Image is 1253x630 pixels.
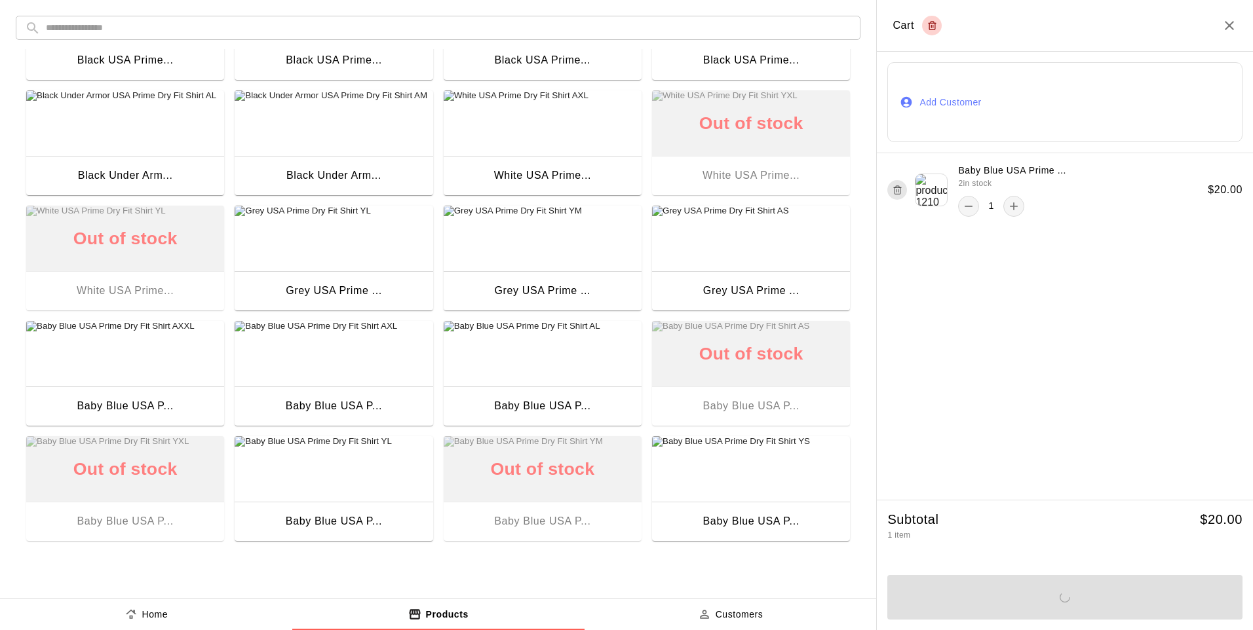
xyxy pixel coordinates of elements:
img: White USA Prime Dry Fit Shirt AXL [444,90,642,156]
img: Black Under Armor USA Prime Dry Fit Shirt AL [26,90,224,156]
div: Black USA Prime... [77,52,174,69]
img: Baby Blue USA Prime Dry Fit Shirt AXXL [26,321,224,386]
button: Baby Blue USA Prime Dry Fit Shirt AXLBaby Blue USA P... [235,321,433,428]
p: Products [426,608,469,621]
button: Add Customer [887,62,1243,141]
div: Cart [893,16,942,35]
img: Baby Blue USA Prime Dry Fit Shirt YS [652,436,850,502]
p: Baby Blue USA Prime ... [958,164,1066,177]
div: Black Under Arm... [78,167,173,184]
img: Grey USA Prime Dry Fit Shirt AS [652,206,850,271]
button: remove [958,196,979,217]
div: Black USA Prime... [703,52,800,69]
div: Grey USA Prime ... [703,282,800,299]
button: Close [1222,18,1237,33]
button: add [1003,196,1024,217]
button: Grey USA Prime Dry Fit Shirt YLGrey USA Prime ... [235,206,433,313]
img: product 1210 [915,174,948,206]
img: Baby Blue USA Prime Dry Fit Shirt AXL [235,321,433,386]
img: Grey USA Prime Dry Fit Shirt YL [235,206,433,271]
div: Baby Blue USA P... [286,398,382,415]
div: Grey USA Prime ... [495,282,591,299]
div: Grey USA Prime ... [286,282,382,299]
button: Grey USA Prime Dry Fit Shirt ASGrey USA Prime ... [652,206,850,313]
p: 1 [988,199,993,213]
img: Grey USA Prime Dry Fit Shirt YM [444,206,642,271]
h5: $ 20.00 [1200,511,1243,528]
button: Baby Blue USA Prime Dry Fit Shirt ALBaby Blue USA P... [444,321,642,428]
span: 2 in stock [958,177,992,191]
button: Baby Blue USA Prime Dry Fit Shirt YSBaby Blue USA P... [652,436,850,544]
button: Black Under Armor USA Prime Dry Fit Shirt ALBlack Under Arm... [26,90,224,198]
p: Home [142,608,168,621]
div: Black Under Arm... [286,167,381,184]
div: Black USA Prime... [495,52,591,69]
img: Baby Blue USA Prime Dry Fit Shirt AL [444,321,642,386]
div: Baby Blue USA P... [703,513,800,530]
img: Baby Blue USA Prime Dry Fit Shirt YL [235,436,433,502]
h6: $ 20.00 [1208,181,1243,198]
p: Customers [716,608,763,621]
div: Baby Blue USA P... [77,398,174,415]
button: Black Under Armor USA Prime Dry Fit Shirt AMBlack Under Arm... [235,90,433,198]
span: 1 item [887,530,910,540]
button: White USA Prime Dry Fit Shirt AXLWhite USA Prime... [444,90,642,198]
button: Grey USA Prime Dry Fit Shirt YMGrey USA Prime ... [444,206,642,313]
div: Baby Blue USA P... [494,398,590,415]
div: White USA Prime... [494,167,591,184]
h5: Subtotal [887,511,938,528]
div: Black USA Prime... [286,52,382,69]
div: Baby Blue USA P... [286,513,382,530]
button: Baby Blue USA Prime Dry Fit Shirt YLBaby Blue USA P... [235,436,433,544]
button: Baby Blue USA Prime Dry Fit Shirt AXXLBaby Blue USA P... [26,321,224,428]
img: Black Under Armor USA Prime Dry Fit Shirt AM [235,90,433,156]
button: Empty cart [922,16,942,35]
